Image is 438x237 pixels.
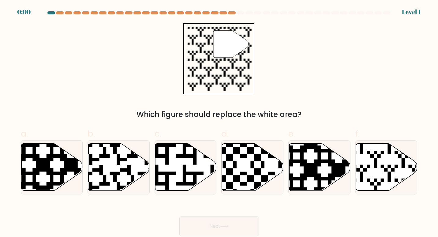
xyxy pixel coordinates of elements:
span: c. [155,128,161,140]
div: Which figure should replace the white area? [24,109,414,120]
g: " [213,31,249,58]
span: b. [88,128,95,140]
span: e. [288,128,295,140]
button: Next [179,216,259,236]
div: 0:00 [17,7,31,17]
span: d. [221,128,229,140]
span: f. [355,128,360,140]
div: Level 1 [402,7,421,17]
span: a. [21,128,28,140]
